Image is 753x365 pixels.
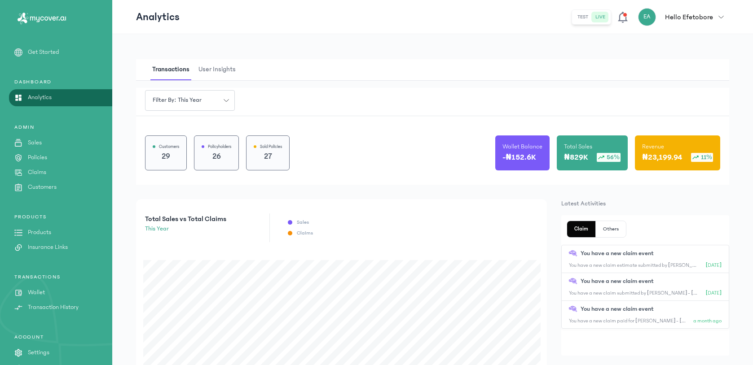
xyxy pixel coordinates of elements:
button: EAHello Efetobore [638,8,729,26]
p: You have a new claim paid for [PERSON_NAME] - [EMAIL_ADDRESS][DOMAIN_NAME]. [569,317,686,325]
p: You have a new claim estimate submitted by [PERSON_NAME] - [PERSON_NAME][EMAIL_ADDRESS][DOMAIN_NA... [569,262,699,269]
span: Filter by: this year [147,96,207,105]
p: Hello Efetobore [665,12,713,22]
div: 56% [597,153,621,162]
button: Others [596,221,626,237]
button: Claim [567,221,596,237]
p: Sold Policies [260,143,282,150]
p: Latest Activities [561,199,729,208]
p: [DATE] [706,262,722,269]
p: Revenue [642,142,664,151]
p: You have a new claim event [581,249,654,258]
p: You have a new claim submitted by [PERSON_NAME] - [PERSON_NAME][EMAIL_ADDRESS][DOMAIN_NAME]. [569,290,699,297]
button: User Insights [197,59,243,80]
p: this year [145,224,226,234]
p: Get Started [28,48,59,57]
p: Insurance Links [28,243,68,252]
p: -₦152.6K [502,151,536,164]
button: live [592,12,609,22]
p: Settings [28,348,49,357]
span: User Insights [197,59,238,80]
p: Transaction History [28,303,79,312]
button: Filter by: this year [145,90,235,111]
p: Wallet [28,288,45,297]
p: a month ago [693,317,722,325]
p: Customers [28,182,57,192]
p: ₦23,199.94 [642,151,682,164]
p: 26 [202,150,231,163]
button: test [574,12,592,22]
span: Transactions [150,59,191,80]
div: 11% [691,153,713,162]
p: Products [28,228,51,237]
div: EA [638,8,656,26]
p: Wallet Balance [502,142,542,151]
p: You have a new claim event [581,304,654,314]
p: Sales [28,138,42,148]
p: 29 [153,150,179,163]
p: Policies [28,153,47,162]
p: [DATE] [706,290,722,297]
p: Customers [159,143,179,150]
p: Sales [297,219,309,226]
p: ₦829K [564,151,588,164]
p: Analytics [28,93,52,102]
p: Analytics [136,10,180,24]
button: Transactions [150,59,197,80]
p: Total Sales vs Total Claims [145,213,226,224]
p: Policyholders [208,143,231,150]
p: You have a new claim event [581,277,654,286]
p: 27 [254,150,282,163]
p: Total Sales [564,142,592,151]
p: Claims [28,168,46,177]
p: Claims [297,230,313,237]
